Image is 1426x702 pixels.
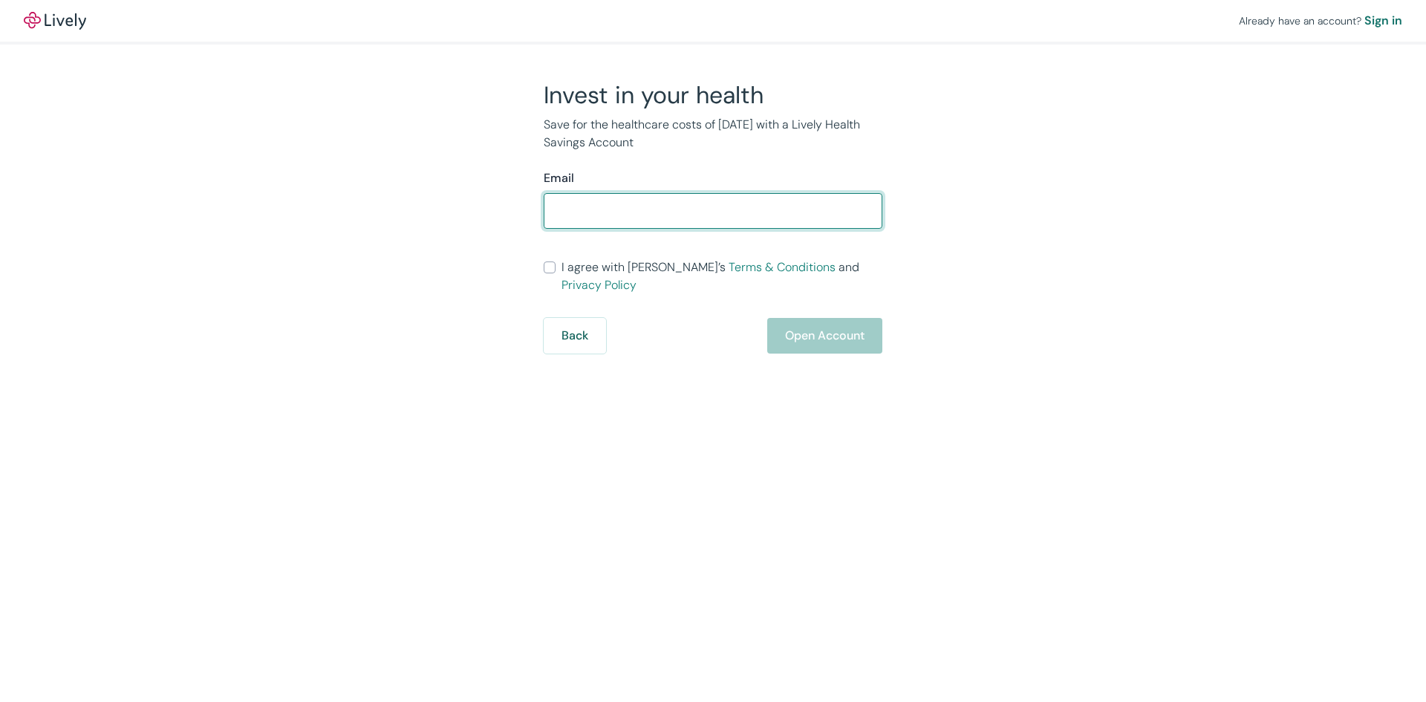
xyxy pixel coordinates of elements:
a: Terms & Conditions [729,259,836,275]
p: Save for the healthcare costs of [DATE] with a Lively Health Savings Account [544,116,882,152]
a: Privacy Policy [561,277,637,293]
span: I agree with [PERSON_NAME]’s and [561,259,882,294]
h2: Invest in your health [544,80,882,110]
a: Sign in [1364,12,1402,30]
button: Back [544,318,606,354]
label: Email [544,169,574,187]
a: LivelyLively [24,12,86,30]
div: Already have an account? [1239,12,1402,30]
img: Lively [24,12,86,30]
